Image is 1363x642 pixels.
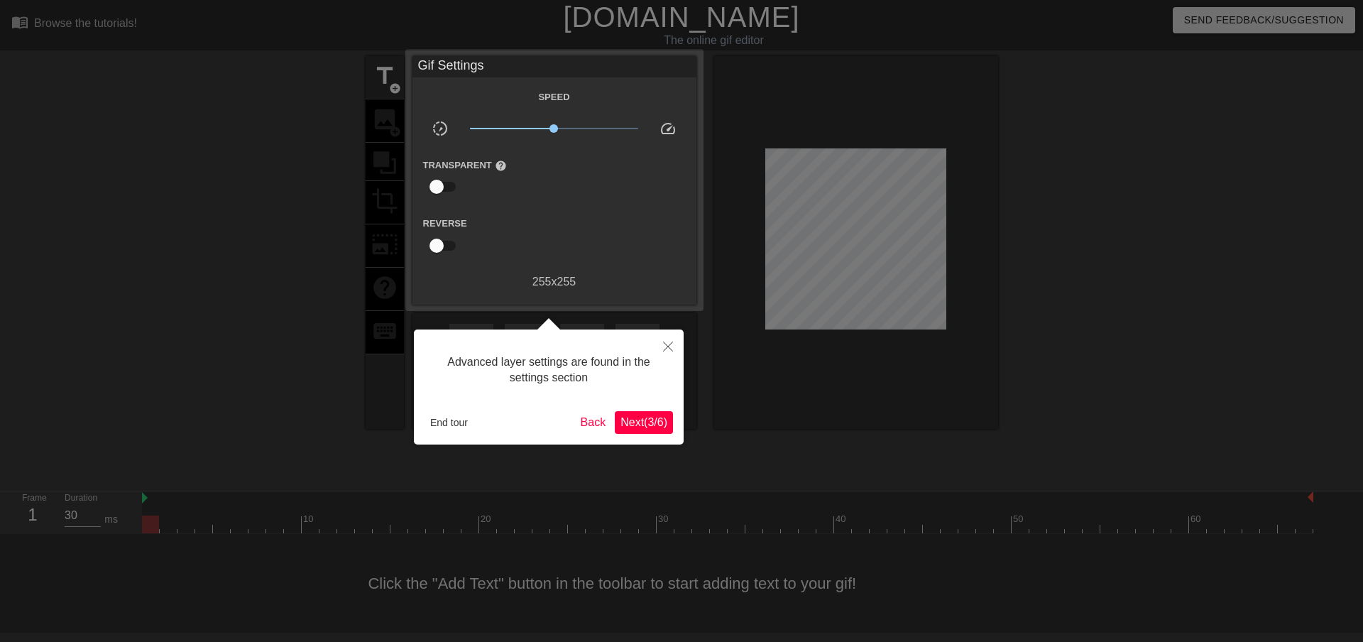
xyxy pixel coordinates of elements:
span: Next ( 3 / 6 ) [620,416,667,428]
button: Next [615,411,673,434]
button: Back [575,411,612,434]
button: End tour [425,412,474,433]
div: Advanced layer settings are found in the settings section [425,340,673,401]
button: Close [652,330,684,362]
